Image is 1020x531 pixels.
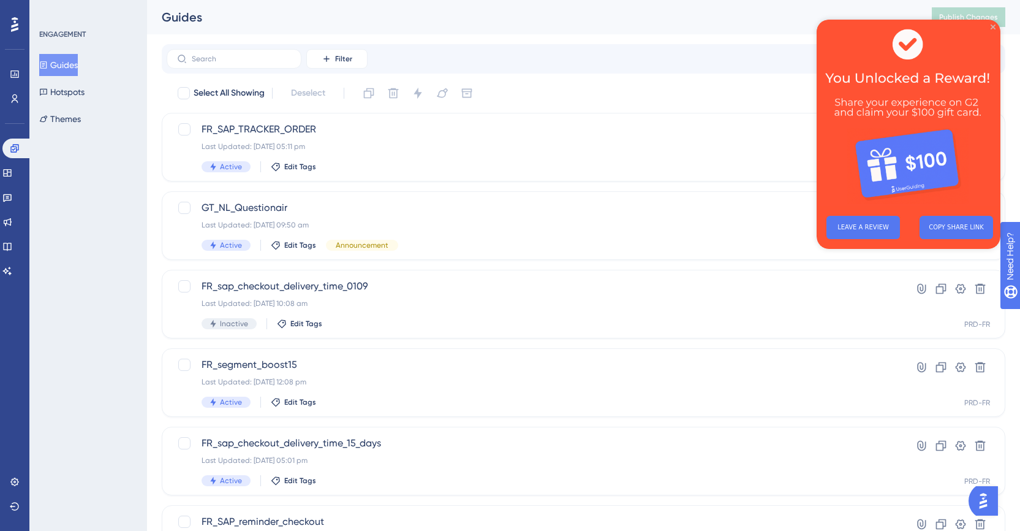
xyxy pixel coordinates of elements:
[277,319,322,329] button: Edit Tags
[202,299,867,308] div: Last Updated: [DATE] 10:08 am
[202,357,867,372] span: FR_segment_boost15
[939,12,998,22] span: Publish Changes
[336,240,388,250] span: Announcement
[202,514,867,529] span: FR_SAP_reminder_checkout
[220,397,242,407] span: Active
[202,279,867,294] span: FR_sap_checkout_delivery_time_0109
[202,436,867,451] span: FR_sap_checkout_delivery_time_15_days
[271,476,316,486] button: Edit Tags
[29,3,77,18] span: Need Help?
[39,54,78,76] button: Guides
[39,29,86,39] div: ENGAGEMENT
[964,476,990,486] div: PRD-FR
[220,476,242,486] span: Active
[271,397,316,407] button: Edit Tags
[202,142,867,151] div: Last Updated: [DATE] 05:11 pm
[291,86,325,101] span: Deselect
[220,240,242,250] span: Active
[220,162,242,172] span: Active
[284,397,316,407] span: Edit Tags
[284,162,316,172] span: Edit Tags
[964,319,990,329] div: PRD-FR
[290,319,322,329] span: Edit Tags
[202,201,867,215] span: GT_NL_Questionair
[39,108,81,130] button: Themes
[220,319,248,329] span: Inactive
[10,196,83,220] button: LEAVE A REVIEW
[162,9,901,26] div: Guides
[202,456,867,465] div: Last Updated: [DATE] 05:01 pm
[284,240,316,250] span: Edit Tags
[271,162,316,172] button: Edit Tags
[335,54,352,64] span: Filter
[280,82,336,104] button: Deselect
[174,5,179,10] div: Close Preview
[969,483,1005,519] iframe: UserGuiding AI Assistant Launcher
[103,196,176,220] button: COPY SHARE LINK
[202,122,867,137] span: FR_SAP_TRACKER_ORDER
[964,398,990,408] div: PRD-FR
[39,81,85,103] button: Hotspots
[202,220,867,230] div: Last Updated: [DATE] 09:50 am
[194,86,265,101] span: Select All Showing
[284,476,316,486] span: Edit Tags
[192,55,291,63] input: Search
[306,49,368,69] button: Filter
[932,7,1005,27] button: Publish Changes
[271,240,316,250] button: Edit Tags
[202,377,867,387] div: Last Updated: [DATE] 12:08 pm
